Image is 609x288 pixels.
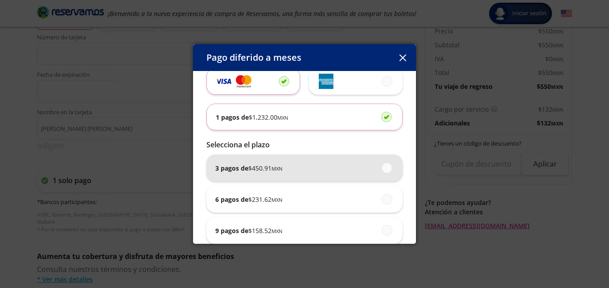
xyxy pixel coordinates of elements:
[248,226,282,235] span: $ 158.52
[215,195,282,204] p: 6 pagos de
[318,74,333,89] img: svg+xml;base64,PD94bWwgdmVyc2lvbj0iMS4wIiBlbmNvZGluZz0iVVRGLTgiIHN0YW5kYWxvbmU9Im5vIj8+Cjxzdmcgd2...
[206,139,403,150] p: Selecciona el plazo
[236,74,251,88] img: svg+xml;base64,PD94bWwgdmVyc2lvbj0iMS4wIiBlbmNvZGluZz0iVVRGLTgiIHN0YW5kYWxvbmU9Im5vIj8+Cjxzdmcgd2...
[272,228,282,234] small: MXN
[248,195,282,204] span: $ 231.62
[216,113,288,122] p: 1 pagos de
[206,51,301,64] p: Pago diferido a meses
[215,163,282,173] p: 3 pagos de
[216,76,231,86] img: svg+xml;base64,PD94bWwgdmVyc2lvbj0iMS4wIiBlbmNvZGluZz0iVVRGLTgiIHN0YW5kYWxvbmU9Im5vIj8+Cjxzdmcgd2...
[277,114,288,121] small: MXN
[272,196,282,203] small: MXN
[248,163,282,173] span: $ 450.91
[215,226,282,235] p: 9 pagos de
[249,113,288,122] span: $ 1,232.00
[272,165,282,172] small: MXN
[557,236,600,279] iframe: Messagebird Livechat Widget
